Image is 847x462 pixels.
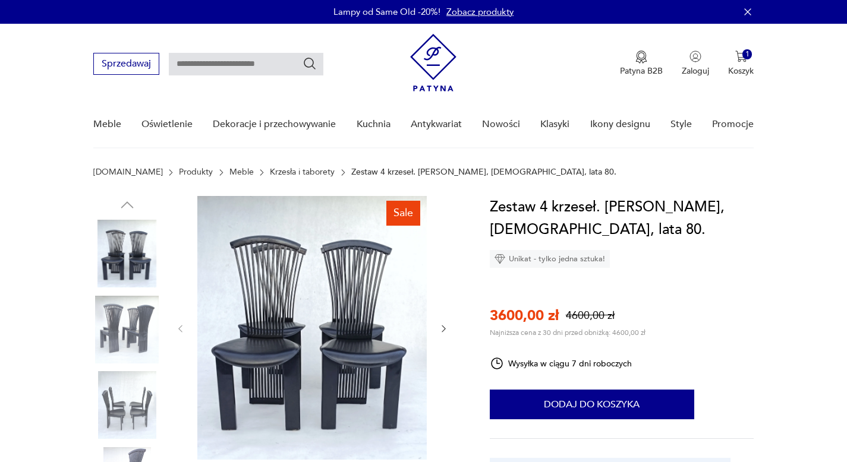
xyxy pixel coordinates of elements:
div: 1 [742,49,752,59]
p: 3600,00 zł [490,306,559,325]
img: Ikona medalu [635,50,647,64]
a: Promocje [712,102,754,147]
a: Sprzedawaj [93,61,159,69]
p: Patyna B2B [620,65,663,77]
img: Ikonka użytkownika [689,50,701,62]
p: Zaloguj [682,65,709,77]
a: Nowości [482,102,520,147]
a: Kuchnia [357,102,391,147]
button: Patyna B2B [620,50,663,77]
a: Zobacz produkty [446,6,514,18]
div: Unikat - tylko jedna sztuka! [490,250,610,268]
p: Najniższa cena z 30 dni przed obniżką: 4600,00 zł [490,328,646,337]
img: Ikona diamentu [495,254,505,264]
a: Klasyki [540,102,569,147]
a: Krzesła i taborety [270,167,335,177]
p: Lampy od Same Old -20%! [333,6,440,18]
img: Ikona koszyka [735,50,747,62]
button: Dodaj do koszyka [490,390,694,419]
button: Szukaj [303,56,317,71]
p: Koszyk [728,65,754,77]
a: Meble [93,102,121,147]
a: Antykwariat [411,102,462,147]
button: 1Koszyk [728,50,754,77]
a: Meble [229,167,254,177]
div: Sale [386,201,420,226]
img: Zdjęcie produktu Zestaw 4 krzeseł. Pietro Costantini, Włochy, lata 80. [197,196,427,460]
a: [DOMAIN_NAME] [93,167,163,177]
a: Style [670,102,692,147]
a: Ikona medaluPatyna B2B [620,50,663,77]
button: Zaloguj [682,50,709,77]
p: Zestaw 4 krzeseł. [PERSON_NAME], [DEMOGRAPHIC_DATA], lata 80. [351,167,616,177]
a: Ikony designu [590,102,650,147]
h1: Zestaw 4 krzeseł. [PERSON_NAME], [DEMOGRAPHIC_DATA], lata 80. [490,196,754,241]
img: Patyna - sklep z meblami i dekoracjami vintage [410,34,456,91]
a: Dekoracje i przechowywanie [213,102,336,147]
p: 4600,00 zł [566,308,615,323]
div: Wysyłka w ciągu 7 dni roboczych [490,356,632,371]
img: Zdjęcie produktu Zestaw 4 krzeseł. Pietro Costantini, Włochy, lata 80. [93,220,161,287]
a: Produkty [179,167,213,177]
a: Oświetlenie [141,102,193,147]
button: Sprzedawaj [93,53,159,75]
img: Zdjęcie produktu Zestaw 4 krzeseł. Pietro Costantini, Włochy, lata 80. [93,371,161,439]
img: Zdjęcie produktu Zestaw 4 krzeseł. Pietro Costantini, Włochy, lata 80. [93,296,161,363]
